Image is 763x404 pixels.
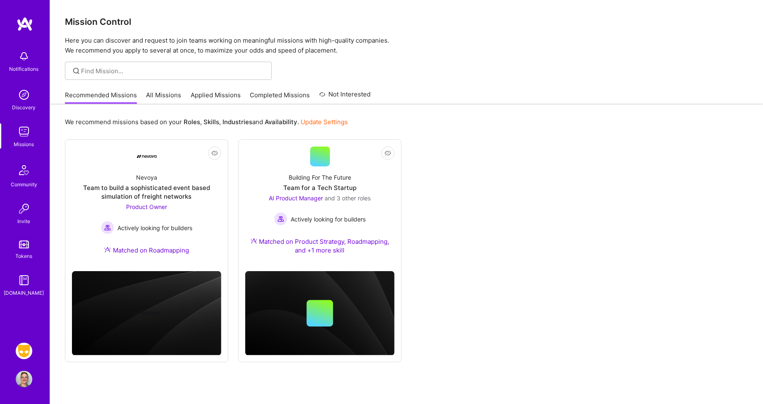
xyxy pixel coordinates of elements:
img: Invite [16,200,32,217]
span: Actively looking for builders [291,215,366,224]
i: icon SearchGrey [72,66,81,76]
img: bell [16,48,32,65]
div: Matched on Product Strategy, Roadmapping, and +1 more skill [245,237,395,255]
b: Roles [184,118,200,126]
img: Grindr: Product & Marketing [16,343,32,359]
a: Recommended Missions [65,91,137,104]
a: User Avatar [14,371,34,387]
p: We recommend missions based on your , , and . [65,118,348,126]
div: Notifications [10,65,39,73]
img: Company Logo [137,155,157,158]
div: Tokens [16,252,33,260]
img: User Avatar [16,371,32,387]
span: Actively looking for builders [117,224,192,232]
div: Invite [18,217,31,226]
h3: Mission Control [65,17,748,27]
p: Here you can discover and request to join teams working on meaningful missions with high-quality ... [65,36,748,55]
i: icon EyeClosed [385,150,391,156]
img: Community [14,160,34,180]
div: Building For The Future [289,173,351,182]
i: icon EyeClosed [211,150,218,156]
a: Update Settings [301,118,348,126]
a: Not Interested [319,89,371,104]
b: Industries [222,118,252,126]
div: Missions [14,140,34,149]
img: cover [72,271,221,356]
b: Skills [203,118,219,126]
img: tokens [19,240,29,248]
div: Team to build a sophisticated event based simulation of freight networks [72,183,221,201]
a: Completed Missions [250,91,310,104]
div: Nevoya [136,173,157,182]
img: teamwork [16,123,32,140]
img: guide book [16,272,32,289]
div: Community [11,180,37,189]
a: Building For The FutureTeam for a Tech StartupAI Product Manager and 3 other rolesActively lookin... [245,147,395,265]
a: Applied Missions [191,91,241,104]
span: AI Product Manager [269,195,323,202]
b: Availability [265,118,297,126]
img: Ateam Purple Icon [104,246,111,253]
img: Actively looking for builders [101,221,114,234]
a: Grindr: Product & Marketing [14,343,34,359]
div: Discovery [12,103,36,112]
a: Company LogoNevoyaTeam to build a sophisticated event based simulation of freight networksProduct... [72,147,221,265]
input: Find Mission... [81,67,265,75]
img: discovery [16,87,32,103]
span: Product Owner [126,203,167,210]
div: [DOMAIN_NAME] [4,289,44,297]
img: Company logo [134,300,160,327]
img: Actively looking for builders [274,212,287,226]
img: Ateam Purple Icon [251,238,257,244]
div: Team for a Tech Startup [283,183,356,192]
span: and 3 other roles [325,195,371,202]
img: cover [245,271,395,356]
img: logo [17,17,33,31]
a: All Missions [146,91,182,104]
div: Matched on Roadmapping [104,246,189,255]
